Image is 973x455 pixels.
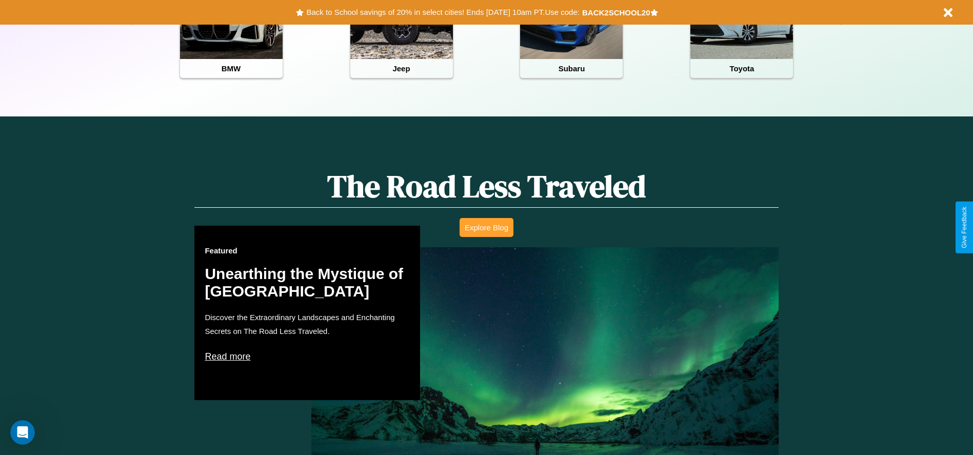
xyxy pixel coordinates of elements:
p: Read more [205,348,410,365]
h4: BMW [180,59,283,78]
button: Explore Blog [460,218,513,237]
h4: Toyota [690,59,793,78]
div: Give Feedback [961,207,968,248]
h4: Jeep [350,59,453,78]
h1: The Road Less Traveled [194,165,778,208]
h4: Subaru [520,59,623,78]
b: BACK2SCHOOL20 [582,8,650,17]
h2: Unearthing the Mystique of [GEOGRAPHIC_DATA] [205,265,410,300]
button: Back to School savings of 20% in select cities! Ends [DATE] 10am PT.Use code: [304,5,582,19]
p: Discover the Extraordinary Landscapes and Enchanting Secrets on The Road Less Traveled. [205,310,410,338]
h3: Featured [205,246,410,255]
iframe: Intercom live chat [10,420,35,445]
